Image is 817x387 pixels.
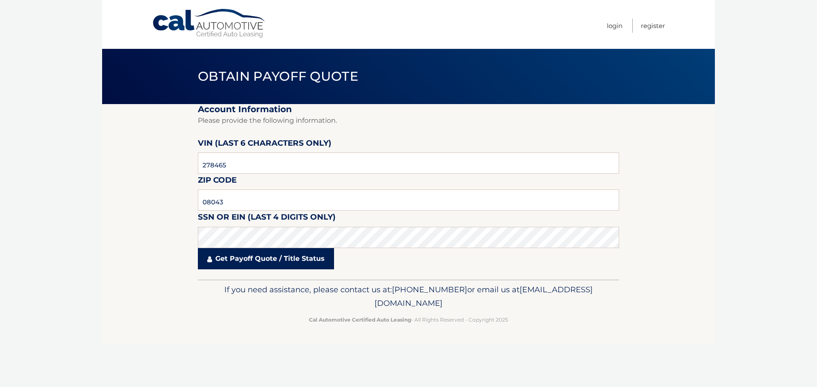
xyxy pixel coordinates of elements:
[198,174,237,189] label: Zip Code
[198,248,334,269] a: Get Payoff Quote / Title Status
[198,137,331,153] label: VIN (last 6 characters only)
[152,8,267,39] a: Cal Automotive
[203,315,614,324] p: - All Rights Reserved - Copyright 2025
[607,19,623,33] a: Login
[309,316,411,323] strong: Cal Automotive Certified Auto Leasing
[198,104,619,115] h2: Account Information
[198,115,619,127] p: Please provide the following information.
[203,283,614,310] p: If you need assistance, please contact us at: or email us at
[198,68,358,84] span: Obtain Payoff Quote
[392,285,467,294] span: [PHONE_NUMBER]
[198,211,336,226] label: SSN or EIN (last 4 digits only)
[641,19,665,33] a: Register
